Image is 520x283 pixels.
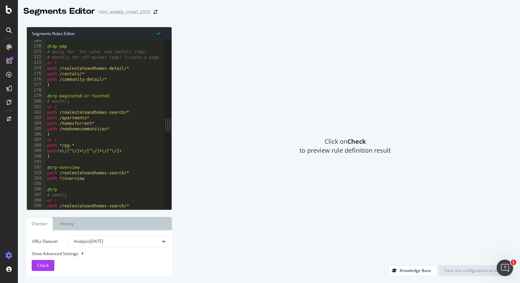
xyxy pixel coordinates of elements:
iframe: Intercom live chat [497,260,513,276]
div: 174 [27,66,46,71]
div: 176 [27,77,46,82]
div: Segments Rules Editor [27,27,172,40]
div: 173 [27,60,46,66]
div: 199 [27,203,46,209]
div: 180 [27,99,46,104]
div: 188 [27,143,46,148]
div: 197 [27,192,46,198]
div: 177 [27,82,46,88]
div: Segments Editor [23,6,95,17]
div: 172 [27,55,46,60]
div: 193 [27,170,46,176]
div: 179 [27,93,46,99]
div: 185 [27,126,46,132]
div: 175 [27,71,46,77]
div: 192 [27,165,46,170]
div: 181 [27,104,46,110]
label: URLs Dataset [26,236,63,247]
div: Domain Overview [28,41,62,45]
div: v 4.0.25 [19,11,34,17]
div: 171 [27,49,46,55]
span: Click on to preview rule definition result [300,137,391,155]
strong: Check [347,137,366,145]
a: History [55,217,79,230]
div: 189 [27,148,46,154]
span: Check [37,262,49,268]
div: 10m_weekly_crawl_2022 [98,9,151,15]
div: 200 [27,209,46,214]
button: Save this configuration as active [439,265,511,276]
div: 186 [27,132,46,137]
span: Syntax is valid [156,30,161,36]
div: Knowledge Base [400,268,431,273]
button: Check [32,260,54,271]
div: Domain: [DOMAIN_NAME] [18,18,76,23]
img: tab_keywords_by_traffic_grey.svg [69,40,75,45]
a: Knowledge Base [389,268,437,273]
div: Keywords by Traffic [77,41,113,45]
div: 178 [27,88,46,93]
img: logo_orange.svg [11,11,17,17]
div: 198 [27,198,46,203]
div: 191 [27,159,46,165]
div: 196 [27,187,46,192]
div: 170 [27,44,46,49]
div: Show Advanced Settings [26,251,162,257]
span: 1 [511,260,516,265]
div: arrow-right-arrow-left [153,10,158,14]
img: tab_domain_overview_orange.svg [20,40,25,45]
button: Knowledge Base [389,265,437,276]
div: 194 [27,176,46,181]
a: Checker [26,217,53,230]
img: website_grey.svg [11,18,17,23]
div: 184 [27,121,46,126]
div: 190 [27,154,46,159]
div: 169 [27,38,46,44]
div: 183 [27,115,46,121]
div: 195 [27,181,46,187]
div: 182 [27,110,46,115]
div: 187 [27,137,46,143]
div: Save this configuration as active [444,268,506,273]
